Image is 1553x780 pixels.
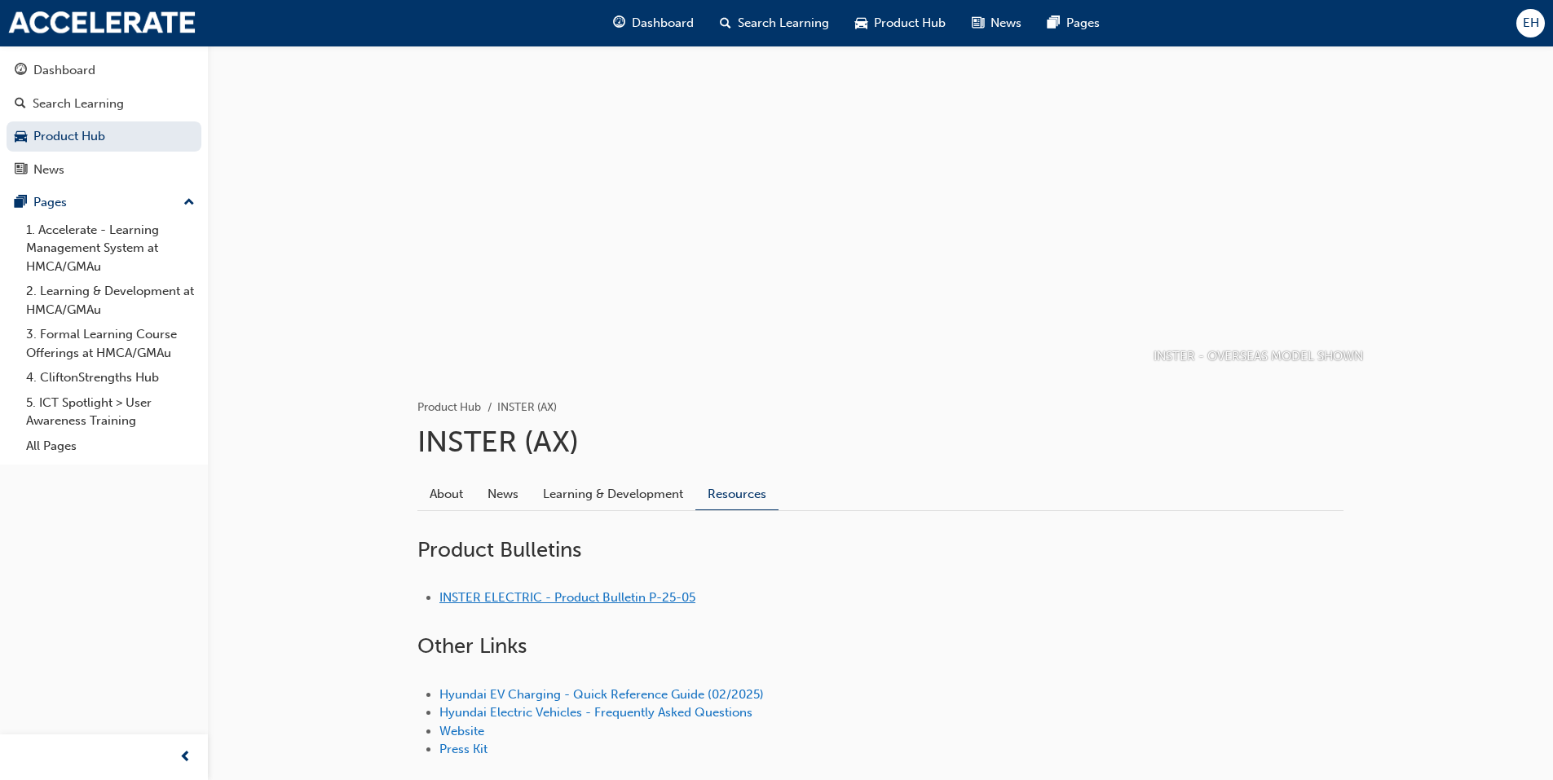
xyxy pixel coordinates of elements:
[7,187,201,218] button: Pages
[475,478,531,509] a: News
[8,11,196,34] img: accelerate-hmca
[1154,347,1363,366] p: INSTER - OVERSEAS MODEL SHOWN
[990,14,1021,33] span: News
[842,7,959,40] a: car-iconProduct Hub
[1516,9,1545,37] button: EH
[7,55,201,86] a: Dashboard
[600,7,707,40] a: guage-iconDashboard
[613,13,625,33] span: guage-icon
[33,95,124,113] div: Search Learning
[959,7,1035,40] a: news-iconNews
[531,478,695,509] a: Learning & Development
[439,687,764,702] a: Hyundai EV Charging - Quick Reference Guide (02/2025)
[720,13,731,33] span: search-icon
[183,192,195,214] span: up-icon
[738,14,829,33] span: Search Learning
[7,52,201,187] button: DashboardSearch LearningProduct HubNews
[707,7,842,40] a: search-iconSearch Learning
[179,747,192,768] span: prev-icon
[20,390,201,434] a: 5. ICT Spotlight > User Awareness Training
[417,424,1343,460] h1: INSTER (AX)
[632,14,694,33] span: Dashboard
[1523,14,1539,33] span: EH
[417,400,481,414] a: Product Hub
[7,121,201,152] a: Product Hub
[497,399,557,417] li: INSTER (AX)
[972,13,984,33] span: news-icon
[1066,14,1100,33] span: Pages
[7,155,201,185] a: News
[20,279,201,322] a: 2. Learning & Development at HMCA/GMAu
[15,130,27,144] span: car-icon
[417,537,1343,563] h2: Product Bulletins
[33,61,95,80] div: Dashboard
[1048,13,1060,33] span: pages-icon
[20,322,201,365] a: 3. Formal Learning Course Offerings at HMCA/GMAu
[417,633,1343,659] h2: Other Links
[7,89,201,119] a: Search Learning
[695,478,779,510] a: Resources
[439,724,484,738] a: Website
[439,590,695,605] a: INSTER ELECTRIC - Product Bulletin P-25-05
[874,14,946,33] span: Product Hub
[15,196,27,210] span: pages-icon
[15,64,27,78] span: guage-icon
[1035,7,1113,40] a: pages-iconPages
[20,434,201,459] a: All Pages
[33,193,67,212] div: Pages
[855,13,867,33] span: car-icon
[15,163,27,178] span: news-icon
[33,161,64,179] div: News
[417,478,475,509] a: About
[20,218,201,280] a: 1. Accelerate - Learning Management System at HMCA/GMAu
[15,97,26,112] span: search-icon
[439,742,488,756] a: Press Kit
[439,705,752,720] a: Hyundai Electric Vehicles - Frequently Asked Questions
[20,365,201,390] a: 4. CliftonStrengths Hub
